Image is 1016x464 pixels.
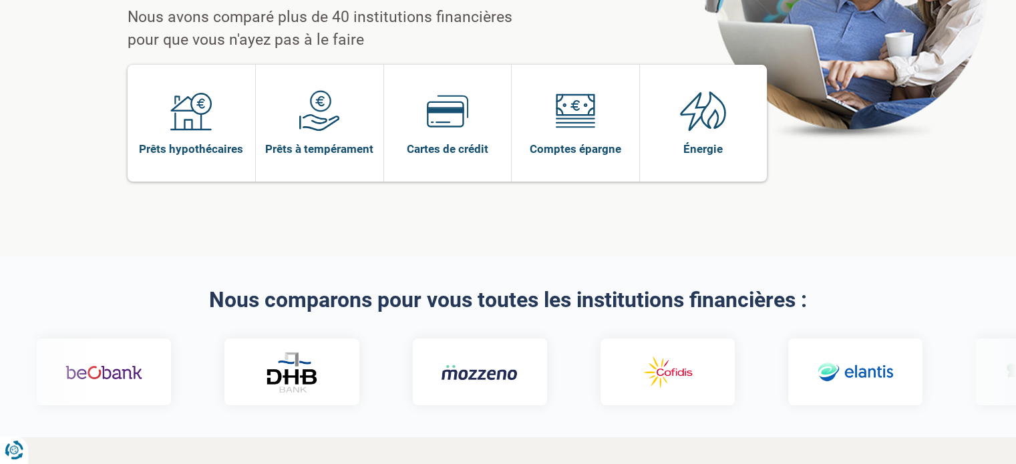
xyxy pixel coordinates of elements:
[128,65,256,182] a: Prêts hypothécaires Prêts hypothécaires
[442,364,518,381] img: Mozzeno
[680,90,727,132] img: Énergie
[512,65,639,182] a: Comptes épargne Comptes épargne
[817,353,894,392] img: Elantis
[65,353,142,392] img: Beobank
[384,65,512,182] a: Cartes de crédit Cartes de crédit
[265,142,373,156] span: Prêts à tempérament
[554,90,596,132] img: Comptes épargne
[407,142,488,156] span: Cartes de crédit
[530,142,621,156] span: Comptes épargne
[265,352,319,393] img: DHB Bank
[128,6,546,51] p: Nous avons comparé plus de 40 institutions financières pour que vous n'ayez pas à le faire
[683,142,723,156] span: Énergie
[256,65,383,182] a: Prêts à tempérament Prêts à tempérament
[427,90,468,132] img: Cartes de crédit
[139,142,243,156] span: Prêts hypothécaires
[170,90,212,132] img: Prêts hypothécaires
[299,90,340,132] img: Prêts à tempérament
[629,353,706,392] img: Cofidis
[128,288,889,312] h2: Nous comparons pour vous toutes les institutions financières :
[640,65,768,182] a: Énergie Énergie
